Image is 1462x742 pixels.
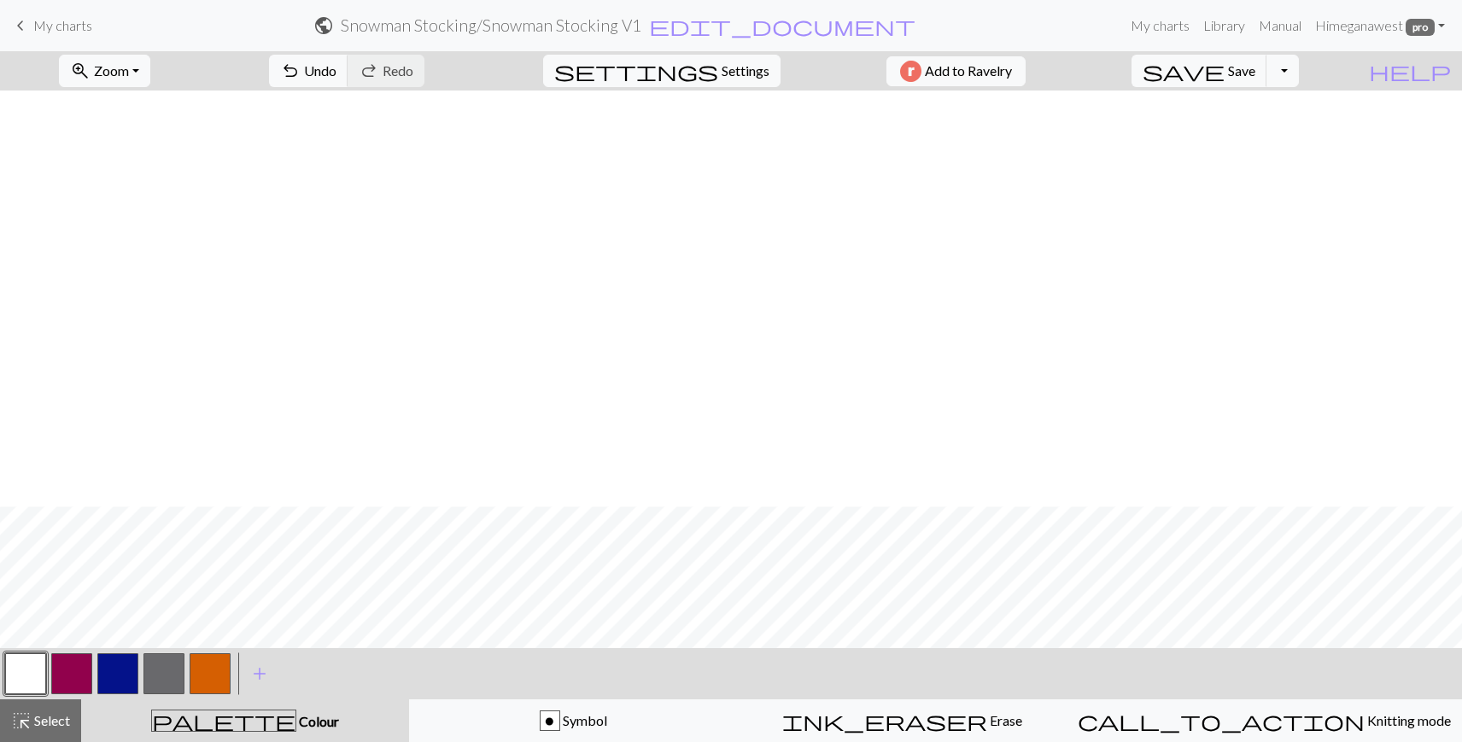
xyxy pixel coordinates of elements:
[33,17,92,33] span: My charts
[341,15,641,35] h2: Snowman Stocking / Snowman Stocking V1
[94,62,129,79] span: Zoom
[1124,9,1196,43] a: My charts
[722,61,769,81] span: Settings
[541,711,559,732] div: o
[313,14,334,38] span: public
[782,709,987,733] span: ink_eraser
[1067,699,1462,742] button: Knitting mode
[249,662,270,686] span: add
[1365,712,1451,728] span: Knitting mode
[738,699,1067,742] button: Erase
[886,56,1026,86] button: Add to Ravelry
[81,699,409,742] button: Colour
[70,59,91,83] span: zoom_in
[1228,62,1255,79] span: Save
[543,55,781,87] button: SettingsSettings
[649,14,915,38] span: edit_document
[1406,19,1435,36] span: pro
[1132,55,1267,87] button: Save
[10,14,31,38] span: keyboard_arrow_left
[152,709,295,733] span: palette
[1308,9,1452,43] a: Himeganawest pro
[1252,9,1308,43] a: Manual
[1369,59,1451,83] span: help
[1078,709,1365,733] span: call_to_action
[296,713,339,729] span: Colour
[554,61,718,81] i: Settings
[32,712,70,728] span: Select
[10,11,92,40] a: My charts
[409,699,738,742] button: o Symbol
[1143,59,1225,83] span: save
[304,62,336,79] span: Undo
[1196,9,1252,43] a: Library
[11,709,32,733] span: highlight_alt
[59,55,150,87] button: Zoom
[560,712,607,728] span: Symbol
[925,61,1012,82] span: Add to Ravelry
[987,712,1022,728] span: Erase
[280,59,301,83] span: undo
[900,61,921,82] img: Ravelry
[554,59,718,83] span: settings
[269,55,348,87] button: Undo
